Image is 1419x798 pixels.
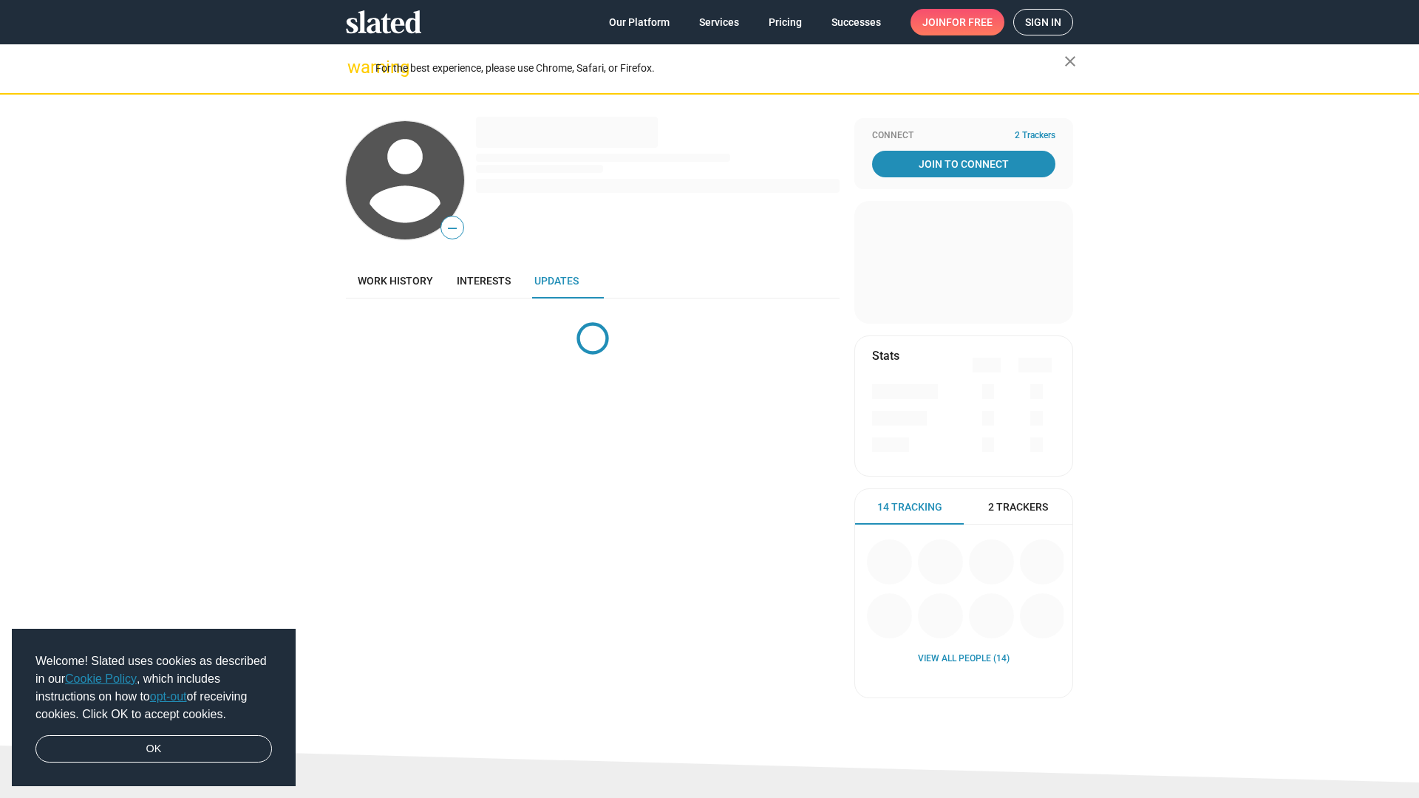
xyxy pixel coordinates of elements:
[609,9,670,35] span: Our Platform
[757,9,814,35] a: Pricing
[523,263,591,299] a: Updates
[872,151,1055,177] a: Join To Connect
[150,690,187,703] a: opt-out
[457,275,511,287] span: Interests
[918,653,1010,665] a: View all People (14)
[875,151,1052,177] span: Join To Connect
[347,58,365,76] mat-icon: warning
[1013,9,1073,35] a: Sign in
[769,9,802,35] span: Pricing
[534,275,579,287] span: Updates
[375,58,1064,78] div: For the best experience, please use Chrome, Safari, or Firefox.
[946,9,993,35] span: for free
[445,263,523,299] a: Interests
[35,735,272,763] a: dismiss cookie message
[12,629,296,787] div: cookieconsent
[1015,130,1055,142] span: 2 Trackers
[872,130,1055,142] div: Connect
[988,500,1048,514] span: 2 Trackers
[872,348,899,364] mat-card-title: Stats
[699,9,739,35] span: Services
[1061,52,1079,70] mat-icon: close
[687,9,751,35] a: Services
[922,9,993,35] span: Join
[65,672,137,685] a: Cookie Policy
[346,263,445,299] a: Work history
[831,9,881,35] span: Successes
[911,9,1004,35] a: Joinfor free
[441,219,463,238] span: —
[597,9,681,35] a: Our Platform
[358,275,433,287] span: Work history
[877,500,942,514] span: 14 Tracking
[820,9,893,35] a: Successes
[35,652,272,723] span: Welcome! Slated uses cookies as described in our , which includes instructions on how to of recei...
[1025,10,1061,35] span: Sign in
